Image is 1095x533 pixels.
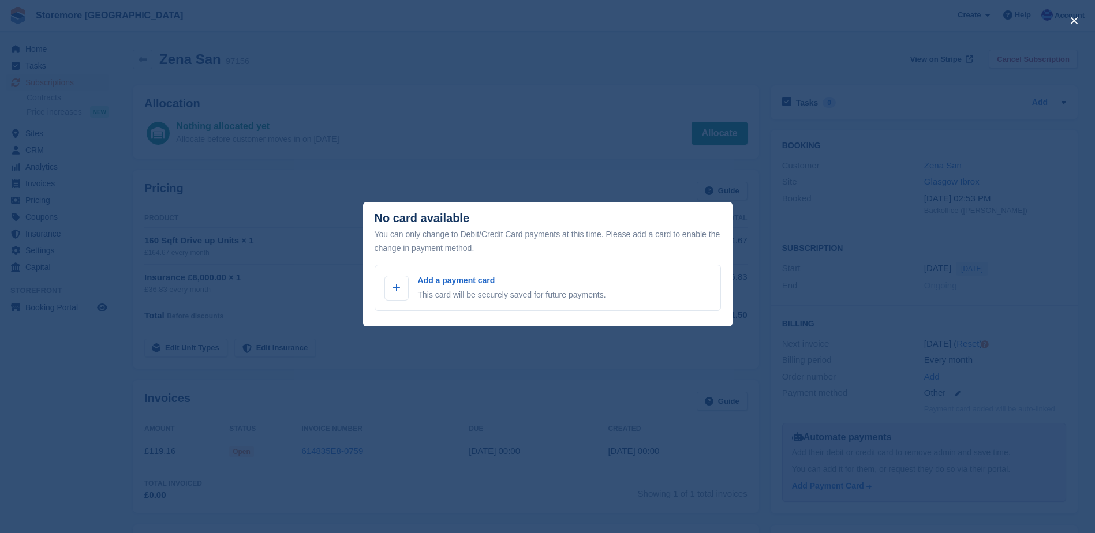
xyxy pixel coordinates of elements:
[418,275,606,287] p: Add a payment card
[1065,12,1083,30] button: close
[375,212,470,225] div: No card available
[418,289,606,301] p: This card will be securely saved for future payments.
[375,265,721,311] a: Add a payment card This card will be securely saved for future payments.
[375,227,721,255] div: You can only change to Debit/Credit Card payments at this time. Please add a card to enable the c...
